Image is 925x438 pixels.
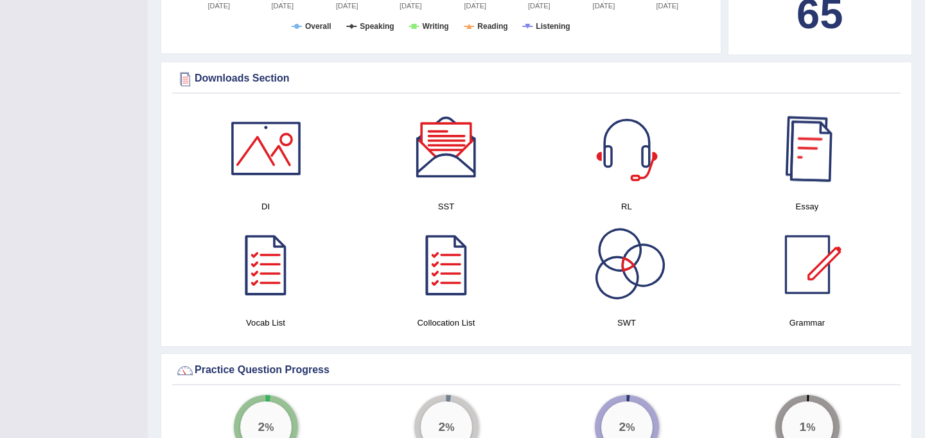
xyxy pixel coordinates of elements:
[400,2,422,10] tspan: [DATE]
[528,2,551,10] tspan: [DATE]
[271,2,294,10] tspan: [DATE]
[423,22,449,31] tspan: Writing
[305,22,331,31] tspan: Overall
[182,316,349,329] h4: Vocab List
[175,361,897,380] div: Practice Question Progress
[799,420,806,434] big: 1
[258,420,265,434] big: 2
[362,316,530,329] h4: Collocation List
[362,200,530,213] h4: SST
[438,420,445,434] big: 2
[175,69,897,89] div: Downloads Section
[543,200,710,213] h4: RL
[536,22,570,31] tspan: Listening
[336,2,358,10] tspan: [DATE]
[477,22,507,31] tspan: Reading
[593,2,615,10] tspan: [DATE]
[182,200,349,213] h4: DI
[543,316,710,329] h4: SWT
[723,316,891,329] h4: Grammar
[656,2,679,10] tspan: [DATE]
[619,420,626,434] big: 2
[464,2,487,10] tspan: [DATE]
[360,22,394,31] tspan: Speaking
[723,200,891,213] h4: Essay
[207,2,230,10] tspan: [DATE]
